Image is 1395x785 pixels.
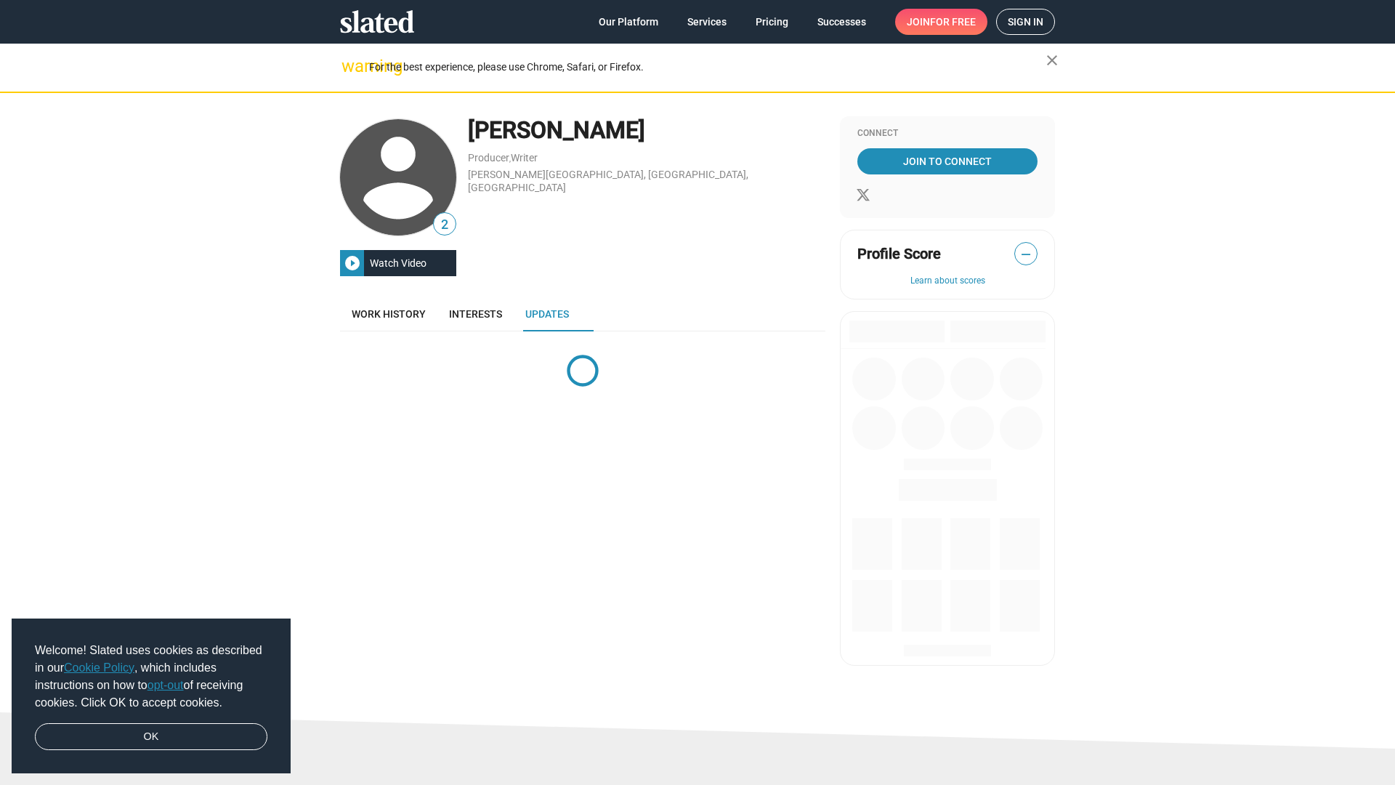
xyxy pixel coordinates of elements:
[511,152,538,164] a: Writer
[1008,9,1043,34] span: Sign in
[449,308,502,320] span: Interests
[344,254,361,272] mat-icon: play_circle_filled
[756,9,788,35] span: Pricing
[907,9,976,35] span: Join
[996,9,1055,35] a: Sign in
[35,723,267,751] a: dismiss cookie message
[437,297,514,331] a: Interests
[364,250,432,276] div: Watch Video
[35,642,267,712] span: Welcome! Slated uses cookies as described in our , which includes instructions on how to of recei...
[806,9,878,35] a: Successes
[525,308,569,320] span: Updates
[857,244,941,264] span: Profile Score
[587,9,670,35] a: Our Platform
[12,619,291,774] div: cookieconsent
[147,679,184,691] a: opt-out
[468,169,748,194] a: [PERSON_NAME][GEOGRAPHIC_DATA], [GEOGRAPHIC_DATA], [GEOGRAPHIC_DATA]
[895,9,987,35] a: Joinfor free
[341,57,359,75] mat-icon: warning
[860,148,1035,174] span: Join To Connect
[352,308,426,320] span: Work history
[687,9,727,35] span: Services
[468,115,825,146] div: [PERSON_NAME]
[1043,52,1061,69] mat-icon: close
[434,215,456,235] span: 2
[930,9,976,35] span: for free
[599,9,658,35] span: Our Platform
[857,128,1038,140] div: Connect
[1015,245,1037,264] span: —
[369,57,1046,77] div: For the best experience, please use Chrome, Safari, or Firefox.
[857,275,1038,287] button: Learn about scores
[514,297,581,331] a: Updates
[676,9,738,35] a: Services
[340,250,456,276] button: Watch Video
[744,9,800,35] a: Pricing
[509,155,511,163] span: ,
[340,297,437,331] a: Work history
[468,152,509,164] a: Producer
[817,9,866,35] span: Successes
[857,148,1038,174] a: Join To Connect
[64,661,134,674] a: Cookie Policy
